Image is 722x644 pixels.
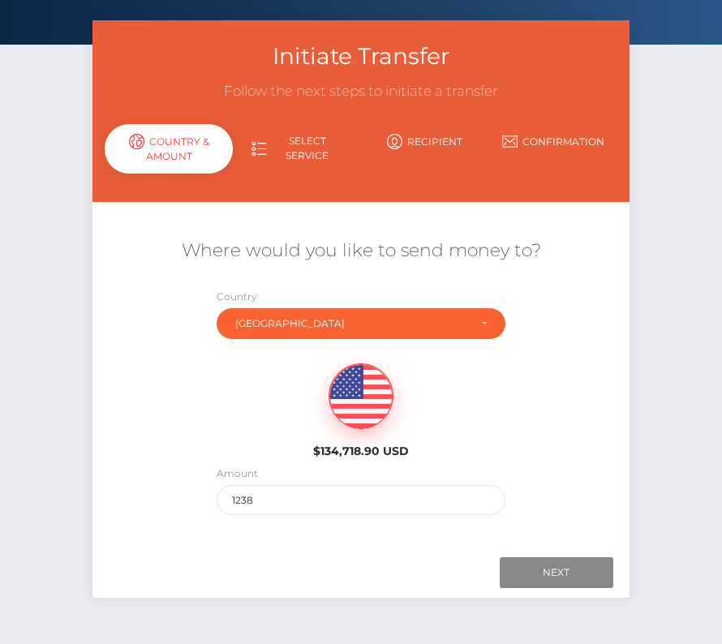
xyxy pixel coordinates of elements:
label: Country [217,290,257,304]
button: United States [217,308,505,339]
div: [GEOGRAPHIC_DATA] [235,317,468,330]
a: Confirmation [489,127,617,156]
input: Amount to send in USD (Maximum: 134718.9) [217,485,505,515]
a: Select Service [233,127,361,170]
h6: $134,718.90 USD [284,444,439,458]
h3: Follow the next steps to initiate a transfer [105,82,617,101]
label: Amount [217,466,258,481]
img: USD.png [329,364,393,429]
h3: Initiate Transfer [105,41,617,72]
a: Recipient [361,127,489,156]
h5: Where would you like to send money to? [105,238,617,264]
input: Next [500,557,613,588]
div: Country & Amount [105,124,233,174]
